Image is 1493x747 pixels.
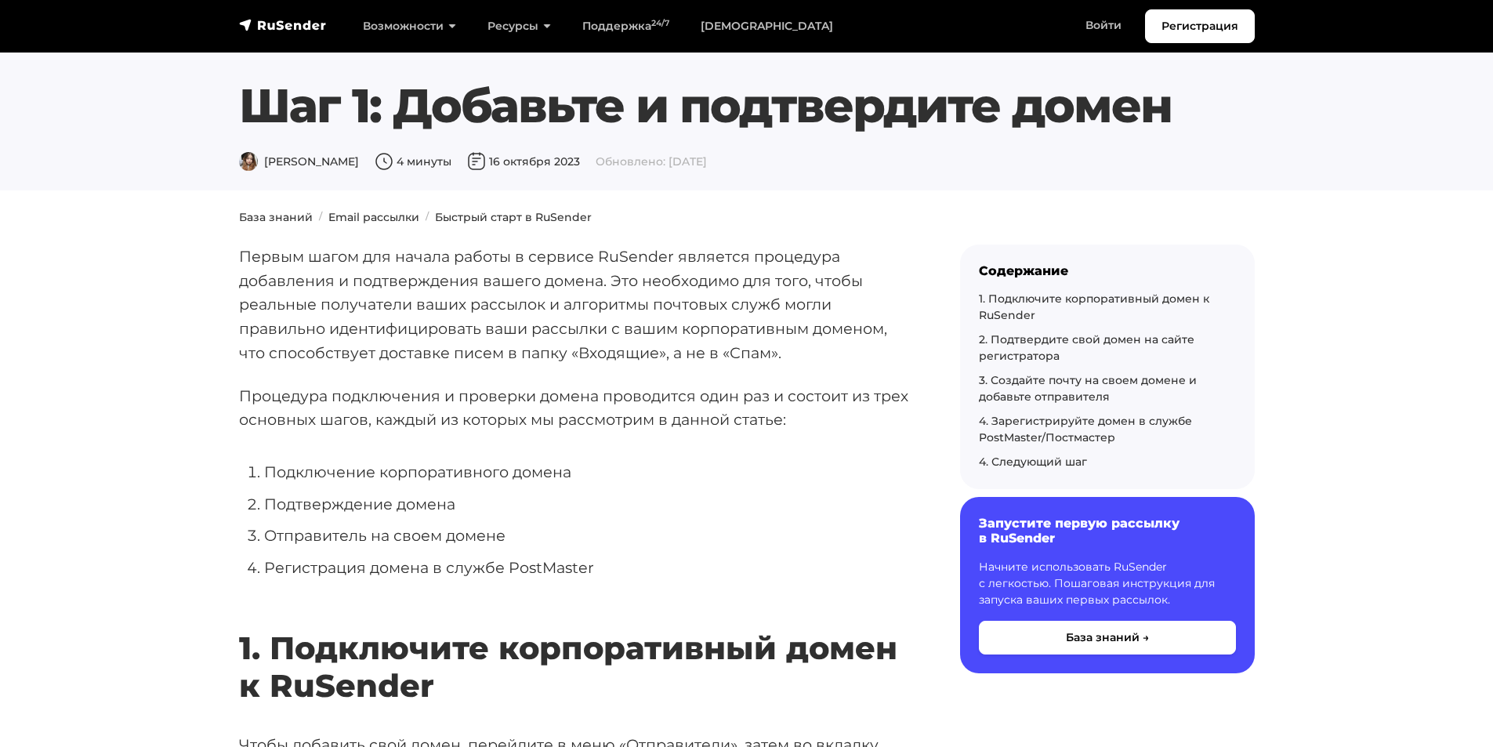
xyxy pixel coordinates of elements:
[979,292,1209,322] a: 1. Подключите корпоративный домен к RuSender
[467,152,486,171] img: Дата публикации
[979,373,1197,404] a: 3. Создайте почту на своем домене и добавьте отправителя
[979,621,1236,655] button: База знаний →
[375,154,451,169] span: 4 минуты
[264,556,910,580] li: Регистрация домена в службе PostMaster
[651,18,669,28] sup: 24/7
[1145,9,1255,43] a: Регистрация
[979,559,1236,608] p: Начните использовать RuSender с легкостью. Пошаговая инструкция для запуска ваших первых рассылок.
[239,384,910,432] p: Процедура подключения и проверки домена проводится один раз и состоит из трех основных шагов, каж...
[979,455,1087,469] a: 4. Следующий шаг
[239,210,313,224] a: База знаний
[239,154,359,169] span: [PERSON_NAME]
[685,10,849,42] a: [DEMOGRAPHIC_DATA]
[239,583,910,705] h2: 1. Подключите корпоративный домен к RuSender
[979,263,1236,278] div: Содержание
[375,152,393,171] img: Время чтения
[239,78,1255,134] h1: Шаг 1: Добавьте и подтвердите домен
[979,516,1236,546] h6: Запустите первую рассылку в RuSender
[239,245,910,365] p: Первым шагом для начала работы в сервисе RuSender является процедура добавления и подтверждения в...
[1070,9,1137,42] a: Войти
[264,492,910,517] li: Подтверждение домена
[979,414,1192,444] a: 4. Зарегистрируйте домен в службе PostMaster/Постмастер
[596,154,707,169] span: Обновлено: [DATE]
[328,210,419,224] a: Email рассылки
[567,10,685,42] a: Поддержка24/7
[264,524,910,548] li: Отправитель на своем домене
[467,154,580,169] span: 16 октября 2023
[979,332,1194,363] a: 2. Подтвердите свой домен на сайте регистратора
[435,210,592,224] a: Быстрый старт в RuSender
[230,209,1264,226] nav: breadcrumb
[264,460,910,484] li: Подключение корпоративного домена
[239,17,327,33] img: RuSender
[960,497,1255,673] a: Запустите первую рассылку в RuSender Начните использовать RuSender с легкостью. Пошаговая инструк...
[347,10,472,42] a: Возможности
[472,10,567,42] a: Ресурсы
